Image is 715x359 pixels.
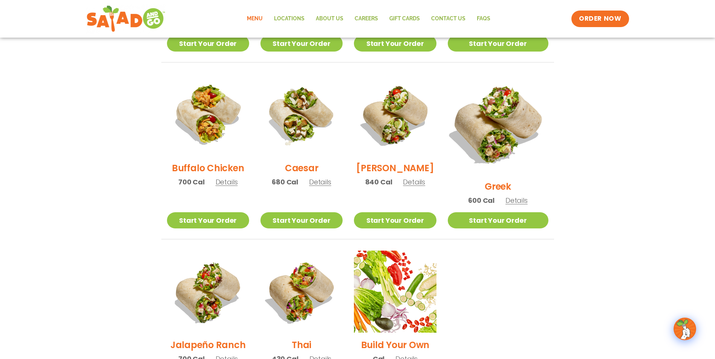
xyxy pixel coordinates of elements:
a: Start Your Order [448,212,548,228]
h2: Buffalo Chicken [172,161,244,175]
a: GIFT CARDS [384,10,426,27]
span: Details [505,196,528,205]
a: Start Your Order [448,35,548,52]
a: Start Your Order [354,212,436,228]
a: Menu [241,10,268,27]
img: Product photo for Buffalo Chicken Wrap [167,74,249,156]
span: Details [216,177,238,187]
a: Start Your Order [167,212,249,228]
h2: Thai [292,338,311,351]
h2: Greek [485,180,511,193]
img: Product photo for Thai Wrap [260,251,343,333]
img: Product photo for Jalapeño Ranch Wrap [167,251,249,333]
a: Locations [268,10,310,27]
h2: Jalapeño Ranch [170,338,246,351]
a: Start Your Order [260,212,343,228]
span: Details [309,177,331,187]
a: About Us [310,10,349,27]
a: Careers [349,10,384,27]
span: 680 Cal [272,177,298,187]
a: Start Your Order [167,35,249,52]
a: Contact Us [426,10,471,27]
span: Details [403,177,425,187]
img: Product photo for Cobb Wrap [354,74,436,156]
img: Product photo for Caesar Wrap [260,74,343,156]
h2: Build Your Own [361,338,430,351]
h2: [PERSON_NAME] [356,161,434,175]
a: Start Your Order [354,35,436,52]
span: 700 Cal [178,177,205,187]
img: new-SAG-logo-768×292 [86,4,166,34]
h2: Caesar [285,161,318,175]
span: 600 Cal [468,195,495,205]
img: Product photo for Greek Wrap [439,65,557,183]
a: Start Your Order [260,35,343,52]
img: wpChatIcon [674,318,695,339]
span: ORDER NOW [579,14,621,23]
nav: Menu [241,10,496,27]
a: ORDER NOW [571,11,629,27]
a: FAQs [471,10,496,27]
span: 840 Cal [365,177,392,187]
img: Product photo for Build Your Own [354,251,436,333]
